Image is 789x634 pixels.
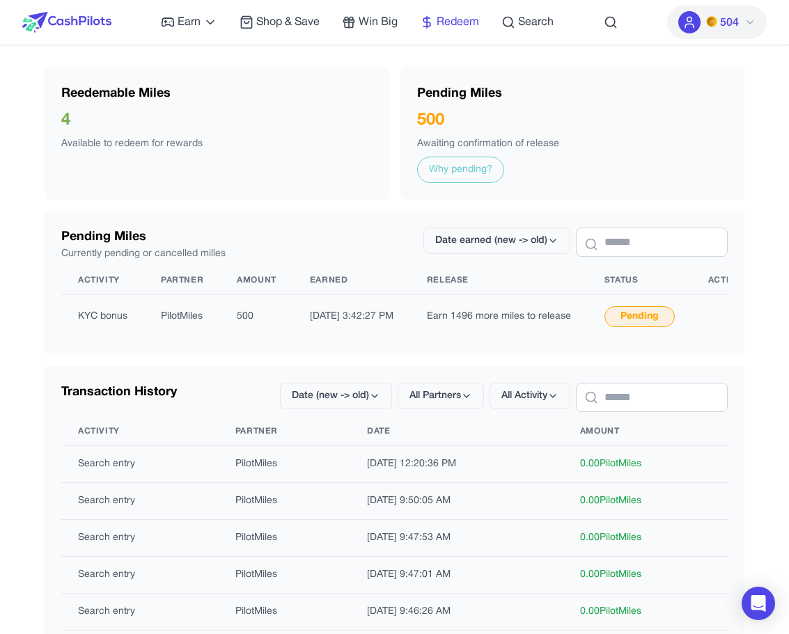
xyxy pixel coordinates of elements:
th: Earned [293,267,410,295]
div: Pending Miles [61,228,226,247]
td: 0.00 PilotMiles [563,557,728,594]
td: 0.00 PilotMiles [563,446,728,483]
td: Search entry [61,594,219,631]
span: Win Big [359,14,398,31]
button: Date (new -> old) [280,383,392,409]
td: [DATE] 12:20:36 PM [350,446,563,483]
th: Release [410,267,588,295]
td: [DATE] 9:50:05 AM [350,483,563,520]
td: [DATE] 9:46:26 AM [350,594,563,631]
td: Search entry [61,557,219,594]
a: Shop & Save [240,14,320,31]
span: 504 [720,15,739,31]
div: Currently pending or cancelled milles [61,247,226,261]
div: Awaiting confirmation of release [417,137,728,151]
td: Search entry [61,446,219,483]
td: 0.00 PilotMiles [563,594,728,631]
div: Transaction History [61,383,177,402]
button: Date earned (new -> old) [423,228,570,254]
td: Earn 1496 more miles to release [410,295,588,339]
span: Date (new -> old) [292,389,369,403]
th: Status [588,267,692,295]
span: All Partners [409,389,461,403]
td: PilotMiles [219,594,351,631]
span: Shop & Save [256,14,320,31]
div: 500 [417,109,728,132]
div: Pending Miles [417,84,728,104]
td: PilotMiles [219,483,351,520]
td: [DATE] 9:47:01 AM [350,557,563,594]
a: Search [501,14,554,31]
td: 0.00 PilotMiles [563,520,728,557]
span: Redeem [437,14,479,31]
th: Amount [220,267,293,295]
td: PilotMiles [219,446,351,483]
a: Redeem [420,14,479,31]
td: Search entry [61,520,219,557]
a: Win Big [342,14,398,31]
th: Partner [144,267,220,295]
td: Search entry [61,483,219,520]
td: 500 [220,295,293,339]
img: CashPilots Logo [22,12,111,33]
button: All Partners [398,383,484,409]
a: Earn [161,14,217,31]
th: Activity [61,267,144,295]
td: PilotMiles [144,295,220,339]
img: PMs [706,16,717,27]
th: Partner [219,418,351,446]
td: [DATE] 3:42:27 PM [293,295,410,339]
div: Pending [604,306,675,327]
button: All Activity [490,383,570,409]
span: Earn [178,14,201,31]
span: Date earned (new -> old) [435,234,547,248]
span: Search [518,14,554,31]
td: PilotMiles [219,520,351,557]
th: Activity [61,418,219,446]
span: All Activity [501,389,547,403]
td: 0.00 PilotMiles [563,483,728,520]
div: Reedemable Miles [61,84,373,104]
th: Amount [563,418,728,446]
td: [DATE] 9:47:53 AM [350,520,563,557]
div: Available to redeem for rewards [61,137,373,151]
div: 4 [61,109,373,132]
button: PMs504 [667,6,767,39]
td: KYC bonus [61,295,144,339]
a: Why pending? [417,157,504,183]
div: Open Intercom Messenger [742,587,775,620]
th: Action [692,267,760,295]
td: PilotMiles [219,557,351,594]
th: Date [350,418,563,446]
